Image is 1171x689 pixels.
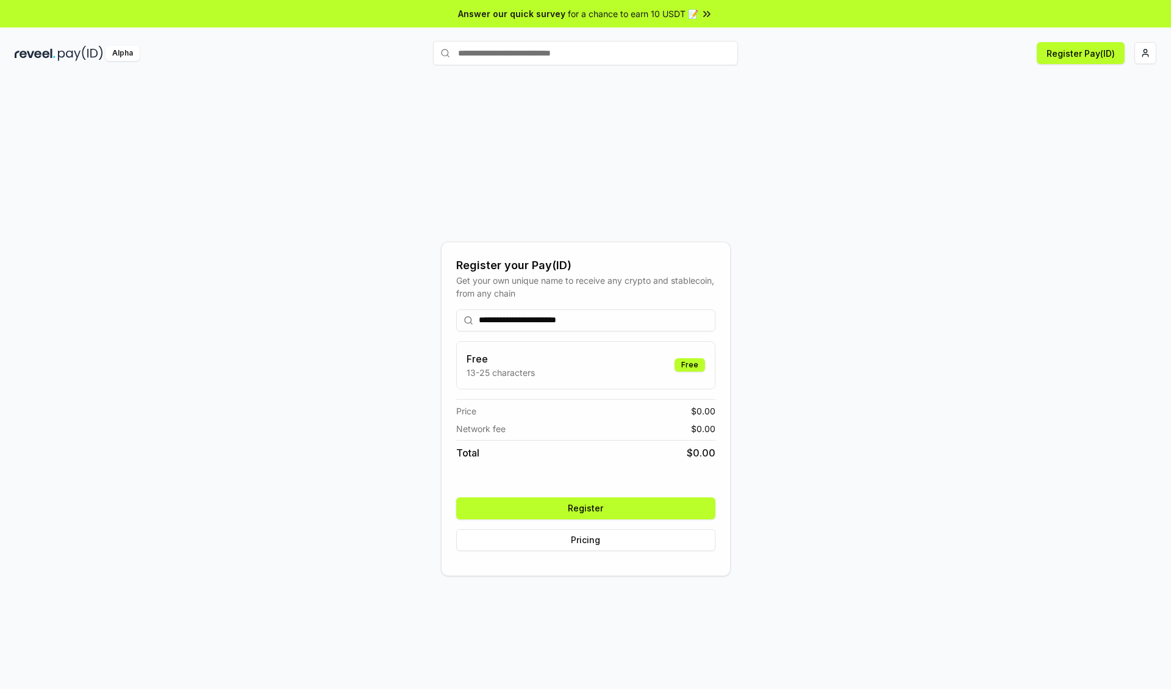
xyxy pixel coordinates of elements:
[467,352,535,366] h3: Free
[467,366,535,379] p: 13-25 characters
[458,7,565,20] span: Answer our quick survey
[456,497,715,519] button: Register
[687,446,715,460] span: $ 0.00
[568,7,698,20] span: for a chance to earn 10 USDT 📝
[456,257,715,274] div: Register your Pay(ID)
[691,422,715,435] span: $ 0.00
[456,529,715,551] button: Pricing
[15,46,56,61] img: reveel_dark
[1037,42,1125,64] button: Register Pay(ID)
[691,405,715,417] span: $ 0.00
[456,405,476,417] span: Price
[456,422,506,435] span: Network fee
[456,446,479,460] span: Total
[675,358,705,372] div: Free
[58,46,103,61] img: pay_id
[456,274,715,300] div: Get your own unique name to receive any crypto and stablecoin, from any chain
[106,46,140,61] div: Alpha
